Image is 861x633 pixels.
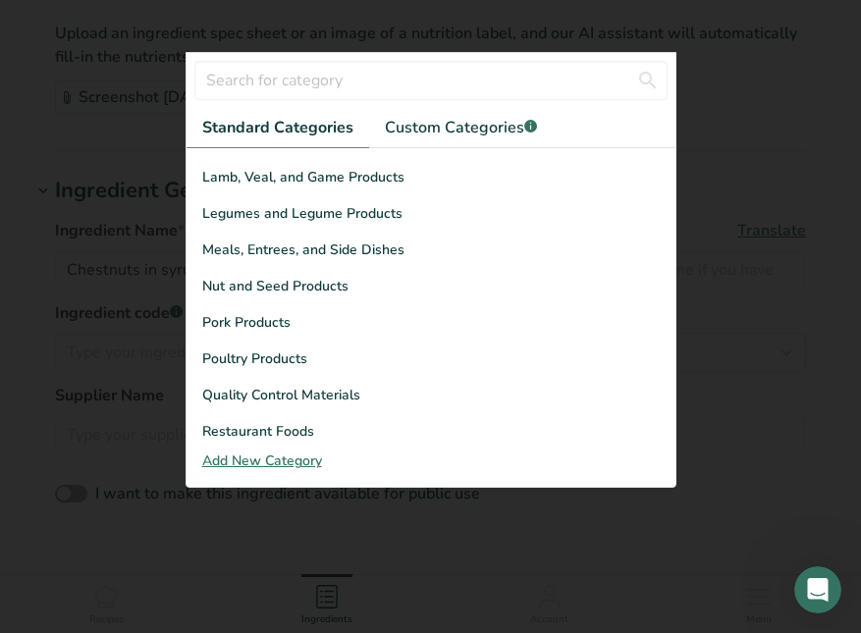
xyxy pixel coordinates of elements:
[202,239,404,260] span: Meals, Entrees, and Side Dishes
[202,203,403,224] span: Legumes and Legume Products
[187,450,675,471] div: Add New Category
[202,167,404,187] span: Lamb, Veal, and Game Products
[202,385,360,405] span: Quality Control Materials
[202,276,349,296] span: Nut and Seed Products
[202,348,307,369] span: Poultry Products
[794,566,841,613] iframe: Intercom live chat
[385,116,537,139] span: Custom Categories
[202,421,314,442] span: Restaurant Foods
[194,61,668,100] input: Search for category
[202,116,353,139] span: Standard Categories
[202,312,291,333] span: Pork Products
